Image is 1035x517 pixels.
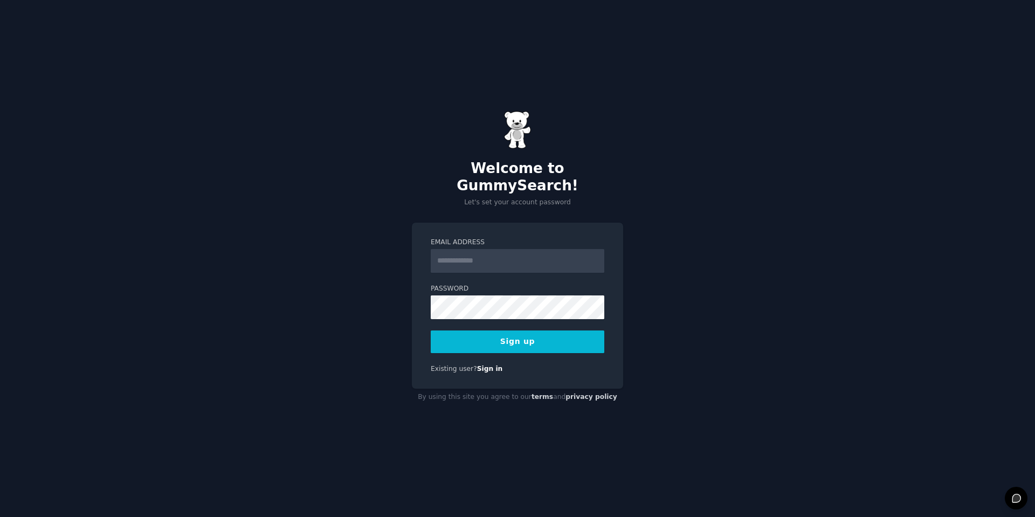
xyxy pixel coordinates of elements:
[431,238,604,247] label: Email Address
[532,393,553,401] a: terms
[412,198,623,208] p: Let's set your account password
[412,160,623,194] h2: Welcome to GummySearch!
[504,111,531,149] img: Gummy Bear
[431,330,604,353] button: Sign up
[477,365,503,373] a: Sign in
[431,284,604,294] label: Password
[431,365,477,373] span: Existing user?
[412,389,623,406] div: By using this site you agree to our and
[565,393,617,401] a: privacy policy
